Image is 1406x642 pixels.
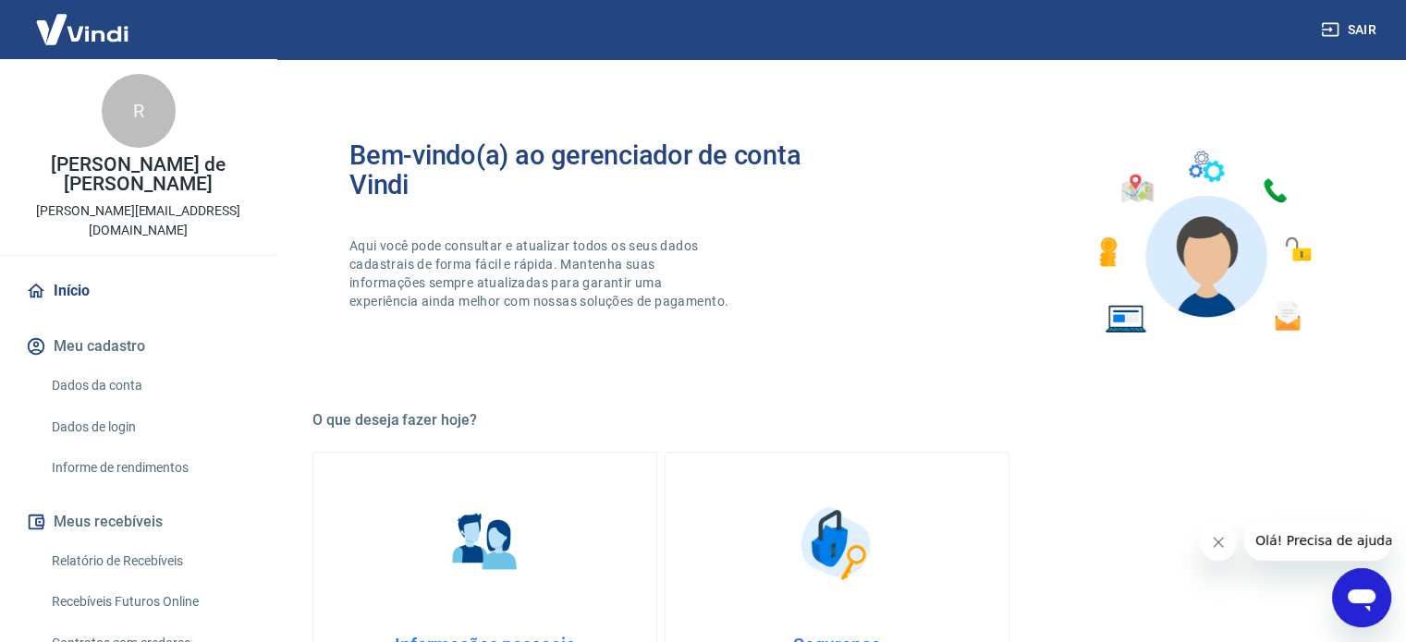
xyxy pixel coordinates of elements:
iframe: Mensagem da empresa [1244,520,1391,561]
a: Início [22,271,254,311]
iframe: Fechar mensagem [1200,524,1237,561]
iframe: Botão para abrir a janela de mensagens [1332,568,1391,627]
img: Imagem de um avatar masculino com diversos icones exemplificando as funcionalidades do gerenciado... [1082,140,1325,345]
img: Vindi [22,1,142,57]
a: Dados de login [44,408,254,446]
p: Aqui você pode consultar e atualizar todos os seus dados cadastrais de forma fácil e rápida. Mant... [349,236,732,310]
p: [PERSON_NAME][EMAIL_ADDRESS][DOMAIN_NAME] [15,201,262,240]
p: [PERSON_NAME] de [PERSON_NAME] [15,155,262,194]
button: Meus recebíveis [22,502,254,542]
a: Informe de rendimentos [44,449,254,487]
a: Relatório de Recebíveis [44,542,254,580]
span: Olá! Precisa de ajuda? [11,13,155,28]
button: Meu cadastro [22,326,254,367]
h5: O que deseja fazer hoje? [312,411,1362,430]
img: Segurança [791,497,884,589]
h2: Bem-vindo(a) ao gerenciador de conta Vindi [349,140,837,200]
div: R [102,74,176,148]
img: Informações pessoais [439,497,532,589]
button: Sair [1317,13,1384,47]
a: Recebíveis Futuros Online [44,583,254,621]
a: Dados da conta [44,367,254,405]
